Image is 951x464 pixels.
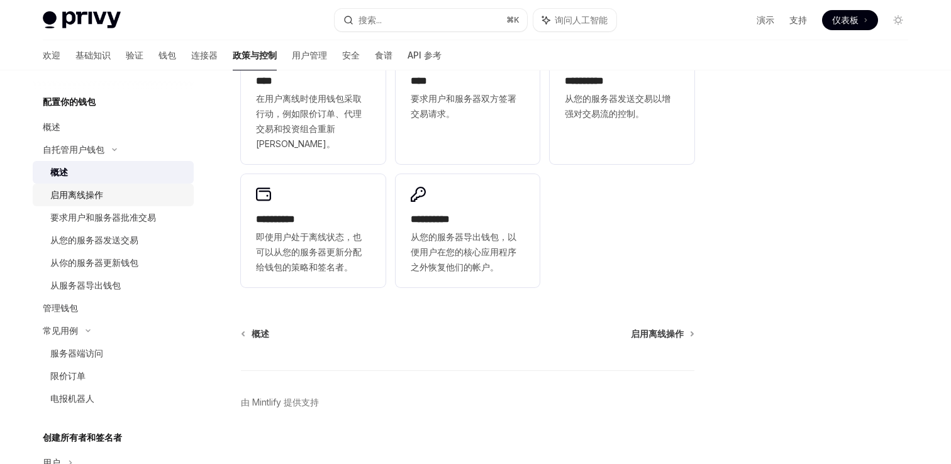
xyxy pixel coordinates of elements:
font: 服务器端访问 [50,348,103,358]
a: 基础知识 [75,40,111,70]
a: 验证 [126,40,143,70]
font: 在用户离线时使用钱包采取行动，例如限价订单、代理交易和投资组合重新[PERSON_NAME]。 [256,93,362,149]
font: 从服务器导出钱包 [50,280,121,290]
a: 概述 [33,161,194,184]
font: 要求用户和服务器批准交易 [50,212,156,223]
font: 创建所有者和签名者 [43,432,122,443]
button: 搜索...⌘K [335,9,527,31]
a: 演示 [757,14,774,26]
font: 常见用例 [43,325,78,336]
a: 启用离线操作 [33,184,194,206]
a: 由 Mintlify 提供支持 [241,396,319,409]
font: 限价订单 [50,370,86,381]
a: 支持 [789,14,807,26]
font: 从您的服务器发送交易以增强对交易流的控制。 [565,93,670,119]
font: 启用离线操作 [50,189,103,200]
button: 询问人工智能 [533,9,616,31]
font: 由 Mintlify 提供支持 [241,397,319,407]
font: 概述 [252,328,269,339]
a: ****在用户离线时使用钱包采取行动，例如限价订单、代理交易和投资组合重新[PERSON_NAME]。 [241,36,386,164]
a: 从您的服务器发送交易 [33,229,194,251]
a: 要求用户和服务器批准交易 [33,206,194,229]
font: 搜索... [359,14,382,25]
font: K [514,15,520,25]
font: 启用离线操作 [631,328,684,339]
a: 概述 [242,328,269,340]
font: ⌘ [506,15,514,25]
a: 从你的服务器更新钱包 [33,251,194,274]
font: 安全 [342,50,360,60]
font: 从你的服务器更新钱包 [50,257,138,268]
a: ****要求用户和服务器双方签署交易请求。 [396,36,540,164]
a: 电报机器人 [33,387,194,410]
font: 概述 [43,121,60,132]
font: 钱包 [158,50,176,60]
font: 询问人工智能 [555,14,608,25]
a: 从服务器导出钱包 [33,274,194,297]
font: 要求用户和服务器双方签署交易请求。 [411,93,516,119]
font: 从您的服务器发送交易 [50,235,138,245]
font: 验证 [126,50,143,60]
font: 即使用户处于离线状态，也可以从您的服务器更新分配给钱包的策略和签名者。 [256,231,362,272]
font: 仪表板 [832,14,859,25]
img: 灯光标志 [43,11,121,29]
a: 连接器 [191,40,218,70]
font: 政策与控制 [233,50,277,60]
a: 食谱 [375,40,392,70]
a: 政策与控制 [233,40,277,70]
a: 安全 [342,40,360,70]
button: 切换暗模式 [888,10,908,30]
a: 用户管理 [292,40,327,70]
a: 钱包 [158,40,176,70]
a: 限价订单 [33,365,194,387]
font: 自托管用户钱包 [43,144,104,155]
font: 用户管理 [292,50,327,60]
a: 概述 [33,116,194,138]
font: 食谱 [375,50,392,60]
a: 管理钱包 [33,297,194,319]
a: 启用离线操作 [631,328,693,340]
font: 基础知识 [75,50,111,60]
font: 支持 [789,14,807,25]
font: 配置你的钱包 [43,96,96,107]
font: API 参考 [408,50,442,60]
font: 连接器 [191,50,218,60]
a: API 参考 [408,40,442,70]
font: 电报机器人 [50,393,94,404]
font: 管理钱包 [43,302,78,313]
a: 仪表板 [822,10,878,30]
font: 概述 [50,167,68,177]
font: 欢迎 [43,50,60,60]
a: 欢迎 [43,40,60,70]
font: 演示 [757,14,774,25]
font: 从您的服务器导出钱包，以便用户在您的核心应用程序之外恢复他们的帐户。 [411,231,516,272]
a: **** *****即使用户处于离线状态，也可以从您的服务器更新分配给钱包的策略和签名者。 [241,174,386,287]
a: 服务器端访问 [33,342,194,365]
